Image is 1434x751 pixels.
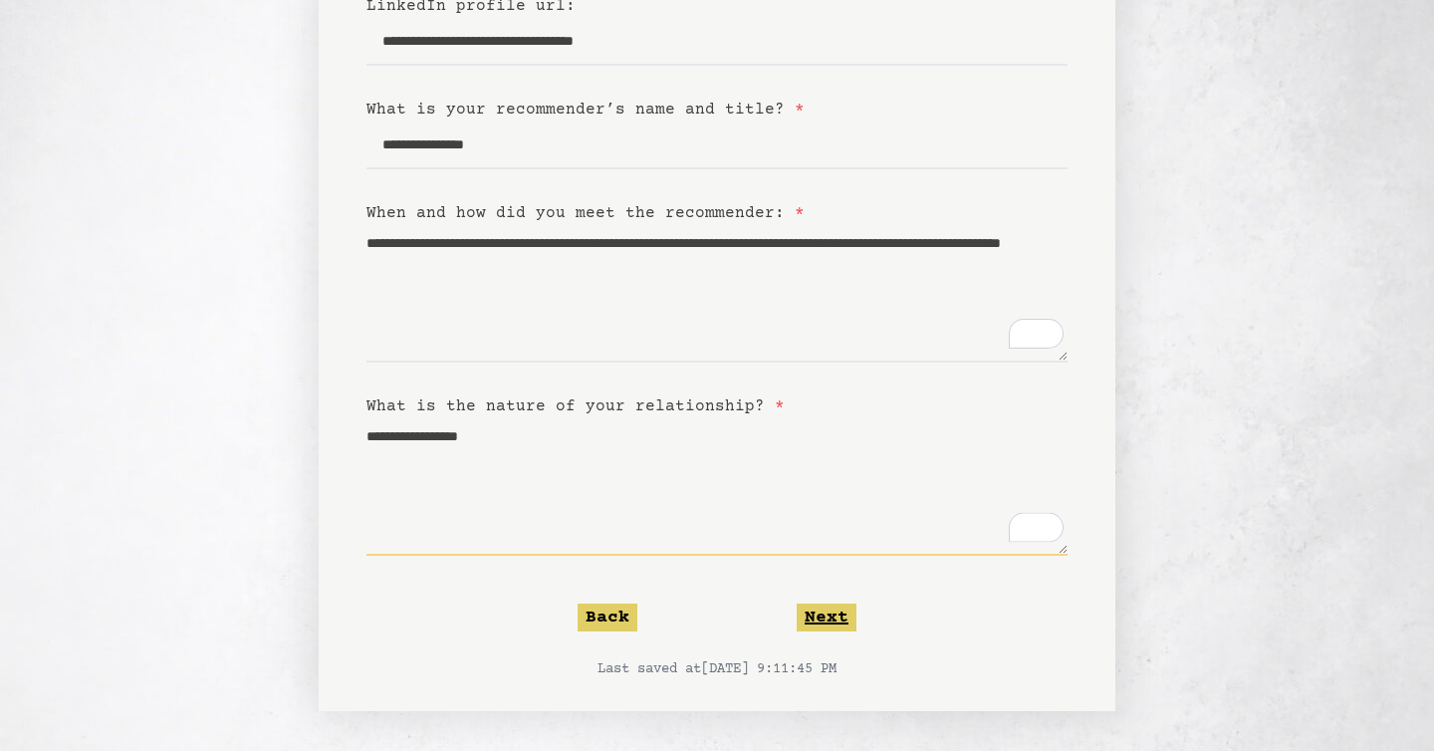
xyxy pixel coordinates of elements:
textarea: To enrich screen reader interactions, please activate Accessibility in Grammarly extension settings [366,418,1068,556]
button: Back [578,604,637,631]
p: Last saved at [DATE] 9:11:45 PM [366,659,1068,679]
label: What is the nature of your relationship? [366,397,785,415]
textarea: To enrich screen reader interactions, please activate Accessibility in Grammarly extension settings [366,225,1068,363]
label: When and how did you meet the recommender: [366,204,805,222]
button: Next [797,604,856,631]
label: What is your recommender’s name and title? [366,101,805,119]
